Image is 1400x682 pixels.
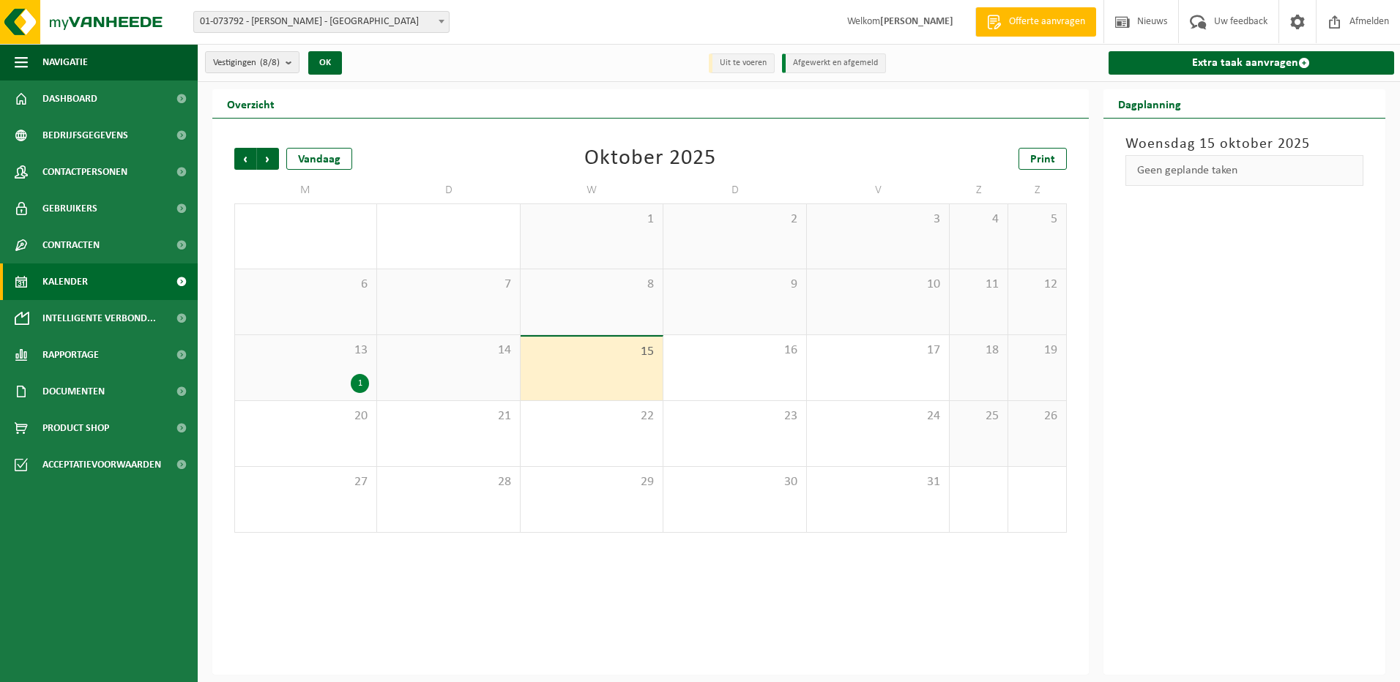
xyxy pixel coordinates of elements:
span: 5 [1016,211,1059,228]
div: Geen geplande taken [1125,155,1364,186]
span: 6 [242,277,369,293]
h2: Overzicht [212,89,289,118]
a: Print [1019,148,1067,170]
div: Oktober 2025 [584,148,716,170]
span: 20 [242,408,369,424]
count: (8/8) [260,58,280,67]
h2: Dagplanning [1103,89,1196,118]
td: D [663,177,806,203]
span: Contactpersonen [42,154,127,190]
span: 12 [1016,277,1059,293]
td: Z [1008,177,1067,203]
span: 9 [671,277,798,293]
div: 1 [351,374,369,393]
li: Afgewerkt en afgemeld [782,53,886,73]
span: 2 [671,211,798,228]
span: 17 [814,342,942,359]
h3: Woensdag 15 oktober 2025 [1125,133,1364,155]
button: OK [308,51,342,75]
span: Print [1030,154,1055,165]
span: 01-073792 - B. STAL - VANHOUTTE - ROLLEGEM [193,11,450,33]
span: Offerte aanvragen [1005,15,1089,29]
span: 28 [384,474,512,490]
span: 10 [814,277,942,293]
span: Contracten [42,227,100,263]
td: W [521,177,663,203]
button: Vestigingen(8/8) [205,51,299,73]
span: 3 [814,211,942,228]
span: 30 [671,474,798,490]
div: Vandaag [286,148,352,170]
span: 29 [528,474,655,490]
span: 14 [384,342,512,359]
span: Navigatie [42,44,88,80]
a: Extra taak aanvragen [1109,51,1395,75]
span: Acceptatievoorwaarden [42,446,161,483]
span: 15 [528,344,655,360]
span: 22 [528,408,655,424]
span: 23 [671,408,798,424]
span: Volgende [257,148,279,170]
span: 11 [957,277,1000,293]
span: Intelligente verbond... [42,300,156,337]
span: 19 [1016,342,1059,359]
span: Documenten [42,373,105,410]
span: 4 [957,211,1000,228]
span: Vorige [234,148,256,170]
span: 25 [957,408,1000,424]
span: 27 [242,474,369,490]
span: 8 [528,277,655,293]
span: 24 [814,408,942,424]
span: 18 [957,342,1000,359]
span: Rapportage [42,337,99,373]
td: D [377,177,520,203]
span: 13 [242,342,369,359]
span: 01-073792 - B. STAL - VANHOUTTE - ROLLEGEM [194,12,449,32]
span: Dashboard [42,80,97,117]
span: 31 [814,474,942,490]
span: 7 [384,277,512,293]
td: M [234,177,377,203]
span: Bedrijfsgegevens [42,117,128,154]
span: Product Shop [42,410,109,446]
strong: [PERSON_NAME] [880,16,953,27]
td: Z [950,177,1008,203]
td: V [807,177,950,203]
a: Offerte aanvragen [975,7,1096,37]
span: Gebruikers [42,190,97,227]
span: 16 [671,342,798,359]
span: 1 [528,211,655,228]
li: Uit te voeren [709,53,775,73]
span: 26 [1016,408,1059,424]
span: Kalender [42,263,88,300]
span: Vestigingen [213,52,280,74]
span: 21 [384,408,512,424]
